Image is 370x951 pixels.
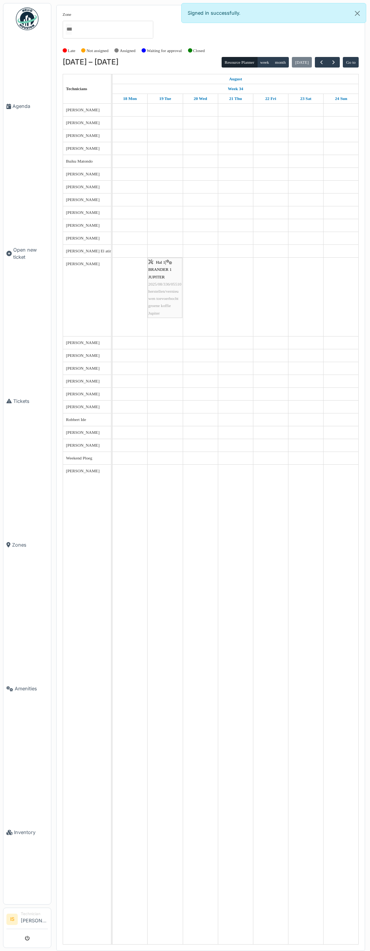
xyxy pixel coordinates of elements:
[263,94,278,103] a: August 22, 2025
[120,48,136,54] label: Assigned
[63,58,119,67] h2: [DATE] – [DATE]
[66,184,100,189] span: [PERSON_NAME]
[156,260,165,264] span: Hal 1
[6,914,18,925] li: IS
[157,94,173,103] a: August 19, 2025
[147,48,182,54] label: Waiting for approval
[66,469,100,473] span: [PERSON_NAME]
[343,57,359,68] button: Go to
[333,94,349,103] a: August 24, 2025
[66,133,100,138] span: [PERSON_NAME]
[222,57,257,68] button: Resource Planner
[148,282,182,286] span: 2025/08/336/05510
[327,57,340,68] button: Next week
[148,259,182,317] div: |
[66,379,100,383] span: [PERSON_NAME]
[148,267,172,279] span: BRANDER 1 JUPITER
[12,541,48,548] span: Zones
[66,456,92,460] span: Weekend Ploeg
[181,3,366,23] div: Signed in successfully.
[12,103,48,110] span: Agenda
[15,685,48,692] span: Amenities
[66,340,100,345] span: [PERSON_NAME]
[66,120,100,125] span: [PERSON_NAME]
[66,249,114,253] span: [PERSON_NAME] El atimi
[6,911,48,929] a: IS Technician[PERSON_NAME]
[66,236,100,240] span: [PERSON_NAME]
[227,74,244,84] a: August 18, 2025
[66,197,100,202] span: [PERSON_NAME]
[16,8,39,30] img: Badge_color-CXgf-gQk.svg
[227,94,244,103] a: August 21, 2025
[272,57,289,68] button: month
[14,829,48,836] span: Inventory
[68,48,76,54] label: Late
[66,223,100,227] span: [PERSON_NAME]
[298,94,313,103] a: August 23, 2025
[193,48,205,54] label: Closed
[66,443,100,447] span: [PERSON_NAME]
[66,108,100,112] span: [PERSON_NAME]
[3,178,51,329] a: Open new ticket
[148,289,179,315] span: herstellen/vernieuwen toevoerbocht groene koffie Jupiter
[3,617,51,760] a: Amenities
[66,392,100,396] span: [PERSON_NAME]
[3,34,51,178] a: Agenda
[13,246,48,261] span: Open new ticket
[315,57,327,68] button: Previous week
[66,172,100,176] span: [PERSON_NAME]
[292,57,312,68] button: [DATE]
[66,417,86,422] span: Robbert Ide
[66,366,100,370] span: [PERSON_NAME]
[349,3,366,23] button: Close
[66,24,72,35] input: All
[66,353,100,358] span: [PERSON_NAME]
[66,210,100,215] span: [PERSON_NAME]
[257,57,272,68] button: week
[192,94,209,103] a: August 20, 2025
[3,473,51,617] a: Zones
[66,404,100,409] span: [PERSON_NAME]
[63,11,71,18] label: Zone
[226,84,245,94] a: Week 34
[66,86,87,91] span: Technicians
[3,760,51,904] a: Inventory
[13,398,48,405] span: Tickets
[66,261,100,266] span: [PERSON_NAME]
[66,146,100,151] span: [PERSON_NAME]
[121,94,139,103] a: August 18, 2025
[21,911,48,927] li: [PERSON_NAME]
[86,48,108,54] label: Not assigned
[3,329,51,473] a: Tickets
[21,911,48,917] div: Technician
[66,430,100,435] span: [PERSON_NAME]
[66,159,93,163] span: Buiku Matondo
